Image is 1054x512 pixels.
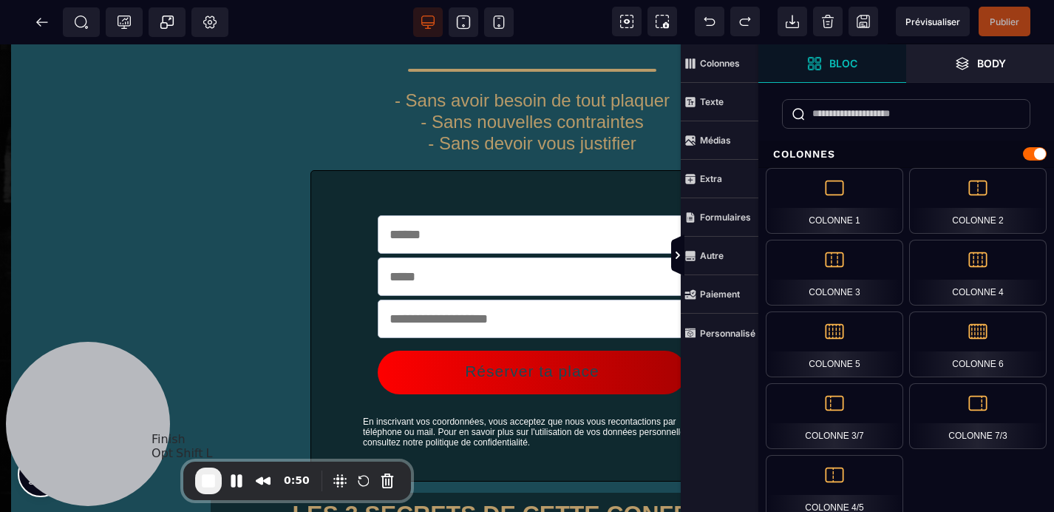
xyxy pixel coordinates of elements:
[700,328,755,339] strong: Personnalisé
[681,314,758,352] span: Personnalisé
[413,7,443,37] span: Voir bureau
[758,141,1054,168] div: Colonnes
[730,7,760,36] span: Rétablir
[909,240,1047,306] div: Colonne 4
[700,58,740,69] strong: Colonnes
[906,44,1054,83] span: Ouvrir les calques
[378,306,687,350] button: Réserver ta place
[700,289,740,300] strong: Paiement
[681,44,758,83] span: Colonnes
[700,173,722,184] strong: Extra
[160,15,174,30] span: Popup
[681,83,758,121] span: Texte
[681,198,758,237] span: Formulaires
[700,135,731,146] strong: Médias
[909,168,1047,234] div: Colonne 2
[612,7,642,36] span: Voir les composants
[766,168,903,234] div: Colonne 1
[758,44,906,83] span: Ouvrir les blocs
[766,240,903,306] div: Colonne 3
[191,7,228,37] span: Favicon
[829,58,857,69] strong: Bloc
[700,250,724,261] strong: Autre
[117,15,132,30] span: Tracking
[813,7,843,36] span: Nettoyage
[74,15,89,30] span: SEO
[149,7,186,37] span: Créer une alerte modale
[681,160,758,198] span: Extra
[979,7,1030,36] span: Enregistrer le contenu
[909,383,1047,449] div: Colonne 7/3
[647,7,677,36] span: Capture d'écran
[203,15,217,30] span: Réglages Body
[849,7,878,36] span: Enregistrer
[766,383,903,449] div: Colonne 3/7
[700,96,724,107] strong: Texte
[681,121,758,160] span: Médias
[449,7,478,37] span: Voir tablette
[27,7,57,37] span: Retour
[106,7,143,37] span: Code de suivi
[63,7,100,37] span: Métadata SEO
[778,7,807,36] span: Importer
[484,7,514,37] span: Voir mobile
[681,275,758,314] span: Paiement
[222,42,843,110] h1: - Sans avoir besoin de tout plaquer - Sans nouvelles contraintes - Sans devoir vous justifier
[977,58,1006,69] strong: Body
[758,234,773,278] span: Afficher les vues
[909,311,1047,377] div: Colonne 6
[896,7,970,36] span: Aperçu
[695,7,724,36] span: Défaire
[681,237,758,275] span: Autre
[990,16,1019,27] span: Publier
[766,311,903,377] div: Colonne 5
[905,16,960,27] span: Prévisualiser
[363,372,701,403] div: En inscrivant vos coordonnées, vous acceptez que nous vous recontactions par téléphone ou mail. P...
[222,448,843,491] h1: LES 3 SECRETS DE CETTE CONFERENCE
[700,212,751,223] strong: Formulaires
